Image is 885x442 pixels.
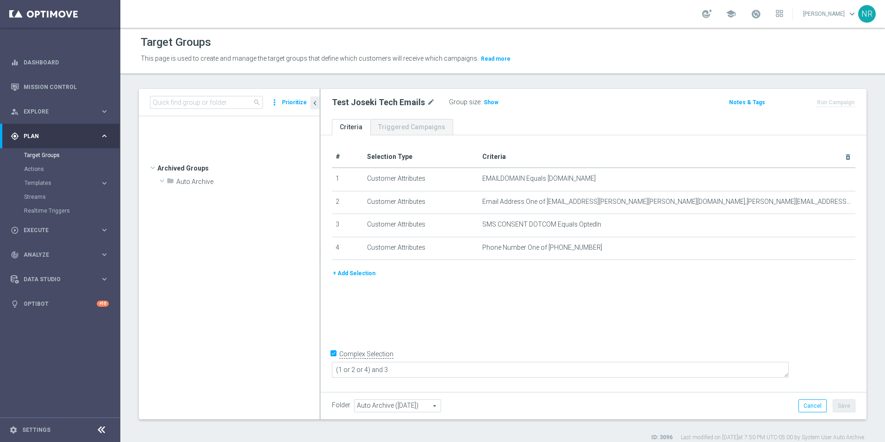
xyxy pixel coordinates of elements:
[11,226,19,234] i: play_circle_outline
[449,98,480,106] label: Group size
[11,75,109,99] div: Mission Control
[24,227,100,233] span: Execute
[9,426,18,434] i: settings
[363,214,479,237] td: Customer Attributes
[11,300,19,308] i: lightbulb
[11,226,100,234] div: Execute
[427,97,435,108] i: mode_edit
[10,108,109,115] button: person_search Explore keyboard_arrow_right
[847,9,857,19] span: keyboard_arrow_down
[25,180,91,186] span: Templates
[11,107,100,116] div: Explore
[332,268,376,278] button: + Add Selection
[11,50,109,75] div: Dashboard
[482,153,506,160] span: Criteria
[141,55,479,62] span: This page is used to create and manage the target groups that define which customers will receive...
[858,5,876,23] div: NR
[726,9,736,19] span: school
[482,175,596,183] span: EMAILDOMAIN Equals [DOMAIN_NAME]
[332,97,425,108] h2: Test Joseki Tech Emails
[24,252,100,258] span: Analyze
[157,162,319,175] span: Archived Groups
[24,148,119,162] div: Target Groups
[10,251,109,259] button: track_changes Analyze keyboard_arrow_right
[10,59,109,66] button: equalizer Dashboard
[253,99,261,106] span: search
[363,191,479,214] td: Customer Attributes
[10,83,109,91] button: Mission Control
[10,276,109,283] button: Data Studio keyboard_arrow_right
[25,180,100,186] div: Templates
[11,132,19,140] i: gps_fixed
[22,427,50,433] a: Settings
[270,96,279,109] i: more_vert
[363,168,479,191] td: Customer Attributes
[482,221,601,228] span: SMS CONSENT DOTCOM Equals OptedIn
[24,190,119,204] div: Streams
[802,7,858,21] a: [PERSON_NAME]keyboard_arrow_down
[332,237,363,260] td: 4
[482,198,852,206] span: Email Address One of [EMAIL_ADDRESS][PERSON_NAME][PERSON_NAME][DOMAIN_NAME],[PERSON_NAME][EMAIL_A...
[310,96,319,109] button: chevron_left
[167,177,174,188] i: folder
[280,96,308,109] button: Prioritize
[24,291,97,316] a: Optibot
[482,244,602,252] span: Phone Number One of [PHONE_NUMBER]
[24,193,96,201] a: Streams
[484,99,499,106] span: Show
[339,350,393,359] label: Complex Selection
[97,301,109,307] div: +10
[332,214,363,237] td: 3
[11,132,100,140] div: Plan
[24,176,119,190] div: Templates
[844,153,852,161] i: delete_forever
[100,226,109,234] i: keyboard_arrow_right
[332,168,363,191] td: 1
[100,107,109,116] i: keyboard_arrow_right
[100,132,109,140] i: keyboard_arrow_right
[24,109,100,114] span: Explore
[10,227,109,234] button: play_circle_outline Execute keyboard_arrow_right
[798,399,827,412] button: Cancel
[363,146,479,168] th: Selection Type
[651,434,673,442] label: ID: 3096
[24,204,119,218] div: Realtime Triggers
[11,291,109,316] div: Optibot
[332,401,350,409] label: Folder
[10,133,109,140] button: gps_fixed Plan keyboard_arrow_right
[24,50,109,75] a: Dashboard
[24,133,100,139] span: Plan
[311,99,319,107] i: chevron_left
[332,119,370,135] a: Criteria
[24,152,96,159] a: Target Groups
[10,300,109,308] button: lightbulb Optibot +10
[363,237,479,260] td: Customer Attributes
[370,119,453,135] a: Triggered Campaigns
[100,179,109,188] i: keyboard_arrow_right
[332,146,363,168] th: #
[24,162,119,176] div: Actions
[100,250,109,259] i: keyboard_arrow_right
[332,191,363,214] td: 2
[24,179,109,187] button: Templates keyboard_arrow_right
[176,178,319,186] span: Auto Archive
[100,275,109,284] i: keyboard_arrow_right
[11,107,19,116] i: person_search
[11,58,19,67] i: equalizer
[833,399,855,412] button: Save
[11,251,100,259] div: Analyze
[24,207,96,215] a: Realtime Triggers
[480,98,482,106] label: :
[11,251,19,259] i: track_changes
[681,434,864,442] label: Last modified on [DATE] at 7:50 PM UTC-05:00 by System User Auto Archive
[11,275,100,284] div: Data Studio
[24,165,96,173] a: Actions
